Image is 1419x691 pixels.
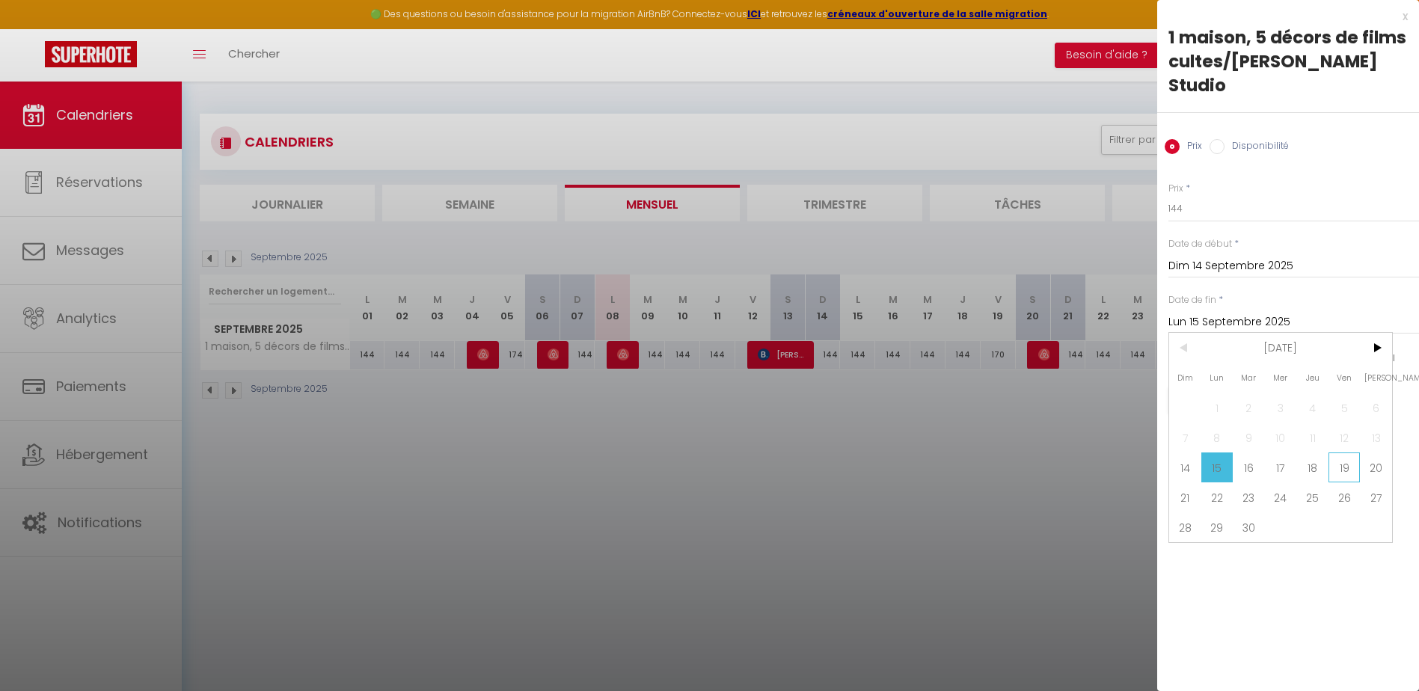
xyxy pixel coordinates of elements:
span: 27 [1360,482,1392,512]
span: 24 [1265,482,1297,512]
span: 2 [1233,393,1265,423]
span: 16 [1233,452,1265,482]
span: 14 [1169,452,1201,482]
span: 8 [1201,423,1233,452]
span: 7 [1169,423,1201,452]
span: Dim [1169,363,1201,393]
span: 30 [1233,512,1265,542]
span: 4 [1296,393,1328,423]
span: 10 [1265,423,1297,452]
span: 3 [1265,393,1297,423]
span: 17 [1265,452,1297,482]
span: 1 [1201,393,1233,423]
span: 6 [1360,393,1392,423]
label: Prix [1180,139,1202,156]
label: Date de début [1168,237,1232,251]
label: Prix [1168,182,1183,196]
span: 23 [1233,482,1265,512]
span: [PERSON_NAME] [1360,363,1392,393]
span: Lun [1201,363,1233,393]
span: 18 [1296,452,1328,482]
span: 12 [1328,423,1361,452]
label: Date de fin [1168,293,1216,307]
span: Mer [1265,363,1297,393]
span: Mar [1233,363,1265,393]
span: < [1169,333,1201,363]
span: 21 [1169,482,1201,512]
span: 9 [1233,423,1265,452]
label: Disponibilité [1225,139,1289,156]
span: 20 [1360,452,1392,482]
span: Jeu [1296,363,1328,393]
span: Ven [1328,363,1361,393]
span: 11 [1296,423,1328,452]
span: > [1360,333,1392,363]
span: 13 [1360,423,1392,452]
span: 19 [1328,452,1361,482]
div: x [1157,7,1408,25]
span: 22 [1201,482,1233,512]
span: 25 [1296,482,1328,512]
span: 5 [1328,393,1361,423]
span: 29 [1201,512,1233,542]
span: 28 [1169,512,1201,542]
span: 15 [1201,452,1233,482]
span: [DATE] [1201,333,1361,363]
span: 26 [1328,482,1361,512]
div: 1 maison, 5 décors de films cultes/[PERSON_NAME] Studio [1168,25,1408,97]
